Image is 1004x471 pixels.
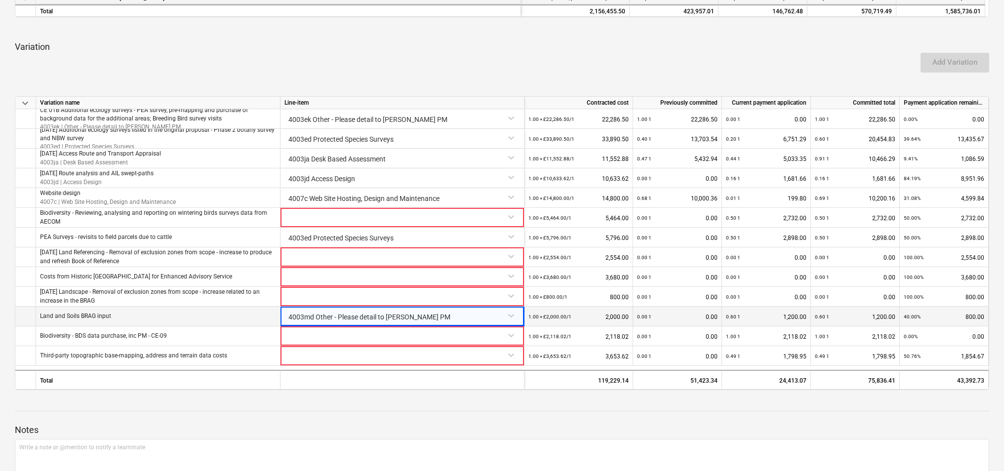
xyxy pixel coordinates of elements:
[726,267,806,287] div: 0.00
[726,176,740,181] small: 0.16 1
[40,125,276,142] p: [DATE] Additional ecology surveys listed in the original proposal - Phase 2 botany survey and NBW...
[955,424,1004,471] iframe: Chat Widget
[637,267,718,287] div: 0.00
[815,215,829,221] small: 0.50 1
[40,248,276,265] p: [DATE] Land Referencing - Removal of exclusion zones from scope - increase to produce and refresh...
[637,208,718,228] div: 0.00
[40,312,111,320] p: Land and Soils BRAG input
[904,228,984,248] div: 2,898.00
[36,370,281,390] div: Total
[904,149,984,169] div: 1,086.59
[637,326,718,347] div: 0.00
[528,247,629,268] div: 2,554.00
[40,158,161,166] p: 4003ja | Desk Based Assessment
[904,326,984,347] div: 0.00
[815,287,895,307] div: 0.00
[528,196,574,201] small: 1.00 × £14,800.00 / 1
[726,371,806,391] div: 24,413.07
[815,129,895,149] div: 20,454.83
[528,326,629,347] div: 2,118.02
[815,346,895,366] div: 1,798.95
[904,176,921,181] small: 84.19%
[528,294,567,300] small: 1.00 × £800.00 / 1
[637,275,651,280] small: 0.00 1
[904,109,984,129] div: 0.00
[723,5,803,18] div: 146,762.48
[815,117,829,122] small: 1.00 1
[637,307,718,327] div: 0.00
[726,109,806,129] div: 0.00
[726,287,806,307] div: 0.00
[528,208,629,228] div: 5,464.00
[528,334,571,339] small: 1.00 × £2,118.02 / 1
[726,117,740,122] small: 0.00 1
[528,136,574,142] small: 1.00 × £33,890.50 / 1
[528,353,571,359] small: 1.00 × £3,653.62 / 1
[40,106,276,122] p: CE 01B Additional ecology surveys - PEA survey, pre-mapping and purchase of background data for t...
[528,307,629,327] div: 2,000.00
[40,178,154,186] p: 4003jd | Access Design
[900,5,981,18] div: 1,585,736.01
[15,41,989,53] p: Variation
[904,294,924,300] small: 100.00%
[904,235,921,240] small: 50.00%
[904,353,921,359] small: 50.76%
[815,255,829,260] small: 0.00 1
[637,109,718,129] div: 22,286.50
[726,247,806,268] div: 0.00
[637,149,718,169] div: 5,432.94
[40,143,276,151] p: 4003ed | Protected Species Surveys
[904,188,984,208] div: 4,599.84
[811,97,900,109] div: Committed total
[40,169,154,178] p: [DATE] Route analysis and AIL swept-paths
[807,4,896,17] div: 570,719.49
[528,275,571,280] small: 1.00 × £3,680.00 / 1
[726,136,740,142] small: 0.20 1
[528,235,571,240] small: 1.00 × £5,796.00 / 1
[528,228,629,248] div: 5,796.00
[726,235,740,240] small: 0.50 1
[726,275,740,280] small: 0.00 1
[528,149,629,169] div: 11,552.88
[637,215,651,221] small: 0.00 1
[726,208,806,228] div: 2,732.00
[904,129,984,149] div: 13,435.67
[904,267,984,287] div: 3,680.00
[904,156,918,161] small: 9.41%
[815,353,829,359] small: 0.49 1
[815,208,895,228] div: 2,732.00
[900,97,989,109] div: Payment application remaining
[637,156,651,161] small: 0.47 1
[524,97,633,109] div: Contracted cost
[900,370,989,390] div: 43,392.73
[904,208,984,228] div: 2,732.00
[528,156,574,161] small: 1.00 × £11,552.88 / 1
[637,188,718,208] div: 10,000.36
[815,156,829,161] small: 0.91 1
[528,168,629,189] div: 10,633.62
[904,136,921,142] small: 39.64%
[40,189,176,197] p: Website design
[726,334,740,339] small: 1.00 1
[281,97,524,109] div: Line-item
[633,97,722,109] div: Previously committed
[904,255,924,260] small: 100.00%
[524,370,633,390] div: 119,229.14
[15,424,989,436] p: Notes
[637,176,651,181] small: 0.00 1
[726,255,740,260] small: 0.00 1
[726,188,806,208] div: 199.80
[40,332,167,340] p: Biodiversity - BDS data purchase, inc PM - CE-09
[726,168,806,189] div: 1,681.66
[637,247,718,268] div: 0.00
[904,275,924,280] small: 100.00%
[726,346,806,366] div: 1,798.95
[40,209,276,226] p: Biodiversity - Reviewing, analysing and reporting on wintering birds surveys data from AECOM
[811,370,900,390] div: 75,836.41
[40,273,232,281] p: Costs from Historic [GEOGRAPHIC_DATA] for Enhanced Advisory Service
[904,314,921,319] small: 40.00%
[904,215,921,221] small: 50.00%
[726,307,806,327] div: 1,200.00
[637,168,718,189] div: 0.00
